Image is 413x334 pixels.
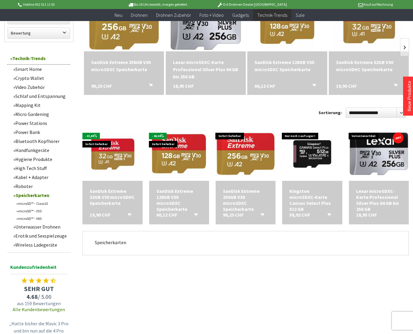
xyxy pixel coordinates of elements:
div: SanDisk Extreme 32GB V30 microSDHC Speicherkarte [90,188,135,206]
span: 18,95 CHF [173,82,194,90]
span: 60,12 CHF [156,212,177,218]
span: 60,12 CHF [254,82,275,90]
a: Gadgets [228,9,253,21]
p: Kauf auf Rechnung [299,1,393,8]
a: Lexar microSDXC-Karte Professional Silver Plus 64 GB bis 256 GB 18,95 CHF [173,59,239,80]
a: Sale [291,9,309,21]
a: Crypto Wallet [10,74,70,83]
a: Foto + Video [195,9,228,21]
label: Bewertung [8,28,70,38]
a: Unterwasser Drohnen [10,222,70,231]
span: 90,23 CHF [91,82,112,90]
a: Technik-Trends [7,52,70,65]
img: SanDisk Extreme 32GB V30 microSDHC Speicherkarte [82,132,142,176]
span: 90,23 CHF [223,212,244,218]
div: SanDisk Extreme 256GB V30 microSDXC Speicherkarte [91,59,157,73]
img: SanDisk Extreme 256GB V30 microSDXC Speicherkarte [216,132,276,176]
label: Sortierung: [319,108,342,117]
a: SanDisk Extreme 32GB V30 microSDHC Speicherkarte 19,90 CHF In den Warenkorb [336,59,402,73]
a: SanDisk Extreme 128GB V30 microSDXC Speicherkarte 60,12 CHF In den Warenkorb [156,188,202,212]
button: In den Warenkorb [120,212,135,220]
button: In den Warenkorb [387,82,401,90]
button: In den Warenkorb [142,82,156,90]
span: Gadgets [232,12,249,18]
a: Power Stations [10,119,70,128]
a: Smart Home [10,65,70,74]
span: aus 159 Bewertungen [7,300,70,306]
p: Hotline 032 511 11 03 [17,1,111,8]
div: Lexar microSDXC-Karte Professional Silver Plus 64 GB bis 256 GB [173,59,239,80]
button: In den Warenkorb [187,212,201,220]
img: SanDisk Extreme 128GB V30 microSDXC Speicherkarte [152,127,206,181]
a: Technik-Trends [253,9,291,21]
a: Handfunkgeräte [10,146,70,155]
span: Technik-Trends [257,12,287,18]
a: Alle Kundenbewertungen [13,306,65,312]
button: In den Warenkorb [253,212,268,220]
span: Drohnen Zubehör [156,12,191,18]
span: Neu [115,12,122,18]
a: Kabel + Adapter [10,173,70,182]
div: Kingston microSDXC-Karte Canvas Select Plus 512 GB [289,188,335,212]
p: Speicherkarten [95,239,396,246]
span: 19,90 CHF [336,82,357,90]
span: 4.68 [26,293,38,300]
span: Kundenzufriedenheit [10,263,67,274]
a: Wireless Ladegeräte [10,240,70,249]
div: SanDisk Extreme 128GB V30 microSDXC Speicherkarte [156,188,202,212]
a: SanDisk Extreme 128GB V30 microSDXC Speicherkarte 60,12 CHF In den Warenkorb [254,59,320,73]
div: SanDisk Extreme 32GB V30 microSDHC Speicherkarte [336,59,402,73]
img: Lexar microSDXC-Karte Professional Silver Plus 64 GB bis 256 GB [349,132,409,176]
a: Hygiene Produkte [10,155,70,164]
div: SanDisk Extreme 256GB V30 microSDXC Speicherkarte [223,188,268,212]
a: Speicherkarten [10,191,70,200]
a: microSD™ - Class10 [13,200,70,207]
a: SanDisk Extreme 256GB V30 microSDXC Speicherkarte 90,23 CHF In den Warenkorb [223,188,268,212]
img: Kingston microSDXC-Karte Canvas Select Plus 512 GB [282,135,342,173]
a: Drohnen [127,9,152,21]
button: In den Warenkorb [320,212,334,220]
span: 58,92 CHF [289,212,310,218]
a: Neue Produkte [406,81,412,111]
a: High Tech Stuff [10,164,70,173]
p: Bis 16 Uhr bestellt, morgen geliefert. [111,1,205,8]
a: Bluetooth Kopfhörer [10,137,70,146]
div: Lexar microSDXC-Karte Professional Silver Plus 64 GB bis 256 GB [356,188,402,212]
a: Kingston microSDXC-Karte Canvas Select Plus 512 GB 58,92 CHF In den Warenkorb [289,188,335,212]
a: Video Zubehör [10,83,70,92]
div: SanDisk Extreme 128GB V30 microSDXC Speicherkarte [254,59,320,73]
a: Roboter [10,182,70,191]
a: Schlaf und Entspannung [10,92,70,101]
a: Drohnen Zubehör [152,9,195,21]
a: Power Bank [10,128,70,137]
span: / 5.00 [7,293,70,300]
a: Micro Gardening [10,110,70,119]
p: DJI Drohnen Dealer [GEOGRAPHIC_DATA] [205,1,299,8]
a: SanDisk Extreme 32GB V30 microSDHC Speicherkarte 19,90 CHF In den Warenkorb [90,188,135,206]
a: SanDisk Extreme 256GB V30 microSDXC Speicherkarte 90,23 CHF In den Warenkorb [91,59,157,73]
button: In den Warenkorb [305,82,319,90]
span: Sale [296,12,305,18]
a: Erotik und Sexspielzeuge [10,231,70,240]
a: Neu [110,9,127,21]
a: Lexar microSDXC-Karte Professional Silver Plus 64 GB bis 256 GB 18,95 CHF [356,188,402,212]
a: Mapping Kit [10,101,70,110]
span: Foto + Video [199,12,224,18]
a: microSD™ - V30 [13,207,70,215]
span: Drohnen [131,12,148,18]
span: 19,90 CHF [90,212,110,218]
a: microSD™ - V60 [13,215,70,222]
span: SEHR GUT [7,284,70,293]
span: 18,95 CHF [356,212,377,218]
